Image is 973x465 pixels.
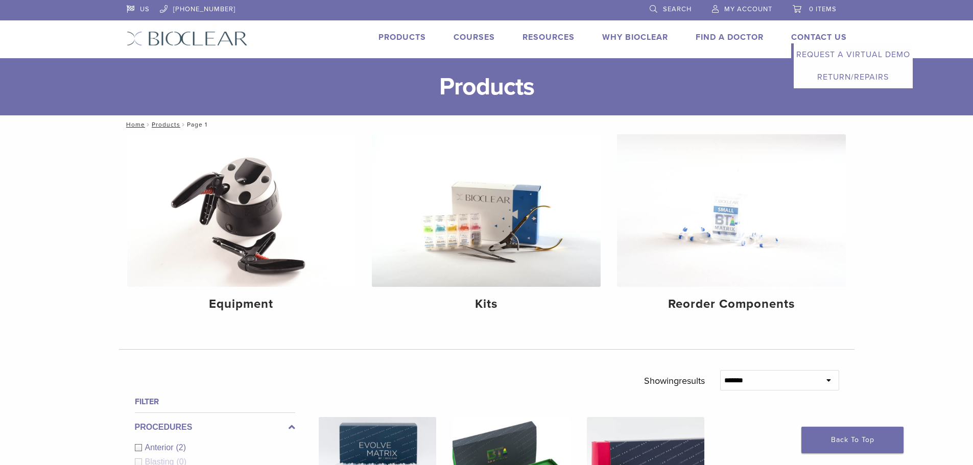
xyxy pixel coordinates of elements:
[625,295,838,313] h4: Reorder Components
[794,43,913,66] a: Request a Virtual Demo
[380,295,592,313] h4: Kits
[145,443,176,452] span: Anterior
[602,32,668,42] a: Why Bioclear
[145,122,152,127] span: /
[127,134,356,320] a: Equipment
[794,66,913,88] a: Return/Repairs
[176,443,186,452] span: (2)
[523,32,575,42] a: Resources
[123,121,145,128] a: Home
[127,31,248,46] img: Bioclear
[617,134,846,320] a: Reorder Components
[135,295,348,313] h4: Equipment
[617,134,846,287] img: Reorder Components
[372,134,601,320] a: Kits
[696,32,764,42] a: Find A Doctor
[135,421,295,433] label: Procedures
[663,5,692,13] span: Search
[644,370,705,391] p: Showing results
[152,121,180,128] a: Products
[378,32,426,42] a: Products
[119,115,855,134] nav: Page 1
[372,134,601,287] img: Kits
[135,396,295,408] h4: Filter
[809,5,837,13] span: 0 items
[454,32,495,42] a: Courses
[127,134,356,287] img: Equipment
[791,32,847,42] a: Contact Us
[801,427,904,453] a: Back To Top
[724,5,772,13] span: My Account
[180,122,187,127] span: /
